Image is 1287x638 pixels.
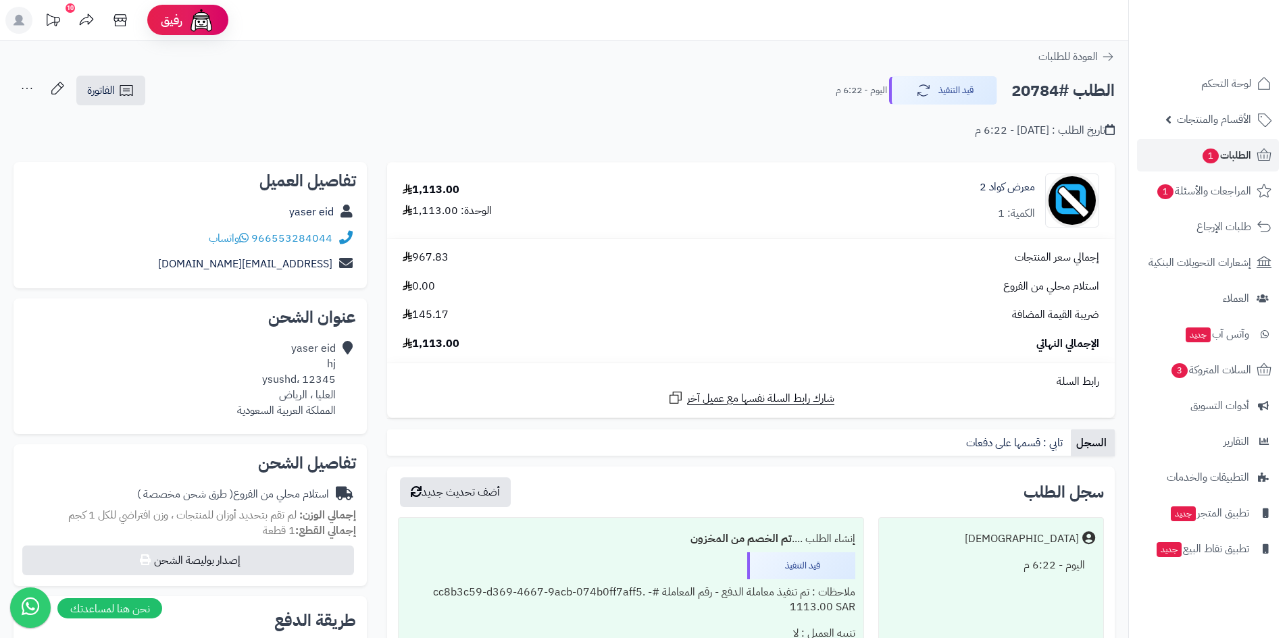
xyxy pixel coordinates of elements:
[251,230,332,246] a: 966553284044
[403,307,449,323] span: 145.17
[1177,110,1251,129] span: الأقسام والمنتجات
[1137,533,1279,565] a: تطبيق نقاط البيعجديد
[1223,432,1249,451] span: التقارير
[295,523,356,539] strong: إجمالي القطع:
[1024,484,1104,500] h3: سجل الطلب
[1137,68,1279,100] a: لوحة التحكم
[887,552,1095,579] div: اليوم - 6:22 م
[407,526,855,552] div: إنشاء الطلب ....
[747,552,855,579] div: قيد التنفيذ
[836,84,887,97] small: اليوم - 6:22 م
[1137,354,1279,386] a: السلات المتروكة3
[1015,250,1099,265] span: إجمالي سعر المنتجات
[403,279,435,294] span: 0.00
[690,531,792,547] b: تم الخصم من المخزون
[66,3,75,13] div: 10
[1186,327,1211,342] span: جديد
[289,204,334,220] a: yaser eid
[975,123,1115,138] div: تاريخ الطلب : [DATE] - 6:22 م
[1038,49,1115,65] a: العودة للطلبات
[1036,336,1099,352] span: الإجمالي النهائي
[274,612,356,629] h2: طريقة الدفع
[1046,174,1099,228] img: no_image-90x90.png
[1184,325,1249,344] span: وآتس آب
[393,374,1109,390] div: رابط السلة
[68,507,297,523] span: لم تقم بتحديد أوزان للمنتجات ، وزن افتراضي للكل 1 كجم
[403,336,459,352] span: 1,113.00
[1171,363,1188,379] span: 3
[1167,468,1249,487] span: التطبيقات والخدمات
[1170,361,1251,379] span: السلات المتروكة
[1201,146,1251,165] span: الطلبات
[263,523,356,539] small: 1 قطعة
[188,7,215,34] img: ai-face.png
[1137,282,1279,315] a: العملاء
[889,76,997,105] button: قيد التنفيذ
[22,546,354,575] button: إصدار بوليصة الشحن
[299,507,356,523] strong: إجمالي الوزن:
[24,173,356,189] h2: تفاصيل العميل
[403,250,449,265] span: 967.83
[1223,289,1249,308] span: العملاء
[1157,184,1174,200] span: 1
[1137,497,1279,529] a: تطبيق المتجرجديد
[1149,253,1251,272] span: إشعارات التحويلات البنكية
[980,180,1035,195] a: معرض كواد 2
[76,76,145,105] a: الفاتورة
[1155,539,1249,558] span: تطبيق نقاط البيع
[961,429,1071,456] a: تابي : قسمها على دفعات
[1137,246,1279,279] a: إشعارات التحويلات البنكية
[1137,318,1279,350] a: وآتس آبجديد
[1137,211,1279,243] a: طلبات الإرجاع
[1156,182,1251,201] span: المراجعات والأسئلة
[24,455,356,471] h2: تفاصيل الشحن
[1137,461,1279,494] a: التطبيقات والخدمات
[687,391,834,406] span: شارك رابط السلة نفسها مع عميل آخر
[137,487,329,502] div: استلام محلي من الفروع
[1137,425,1279,458] a: التقارير
[1137,390,1279,422] a: أدوات التسويق
[403,182,459,198] div: 1,113.00
[1003,279,1099,294] span: استلام محلي من الفروع
[1202,148,1219,164] span: 1
[1012,307,1099,323] span: ضريبة القيمة المضافة
[1195,10,1274,38] img: logo-2.png
[1190,396,1249,415] span: أدوات التسويق
[1171,506,1196,521] span: جديد
[403,203,492,219] div: الوحدة: 1,113.00
[1201,74,1251,93] span: لوحة التحكم
[965,531,1079,547] div: [DEMOGRAPHIC_DATA]
[158,256,332,272] a: [EMAIL_ADDRESS][DOMAIN_NAME]
[1011,77,1115,105] h2: الطلب #20784
[1157,542,1182,557] span: جديد
[36,7,70,37] a: تحديثات المنصة
[400,477,511,507] button: أضف تحديث جديد
[209,230,249,246] a: واتساب
[1137,175,1279,207] a: المراجعات والأسئلة1
[1196,217,1251,236] span: طلبات الإرجاع
[667,390,834,406] a: شارك رابط السلة نفسها مع عميل آخر
[87,82,115,99] span: الفاتورة
[1038,49,1098,65] span: العودة للطلبات
[407,579,855,621] div: ملاحظات : تم تنفيذ معاملة الدفع - رقم المعاملة #cc8b3c59-d369-4667-9acb-074b0ff7aff5. - 1113.00 SAR
[237,341,336,418] div: yaser eid hj ysushd، 12345 العليا ، الرياض المملكة العربية السعودية
[1137,139,1279,171] a: الطلبات1
[998,206,1035,221] div: الكمية: 1
[137,486,233,502] span: ( طرق شحن مخصصة )
[1071,429,1115,456] a: السجل
[1169,504,1249,523] span: تطبيق المتجر
[161,12,182,28] span: رفيق
[24,309,356,325] h2: عنوان الشحن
